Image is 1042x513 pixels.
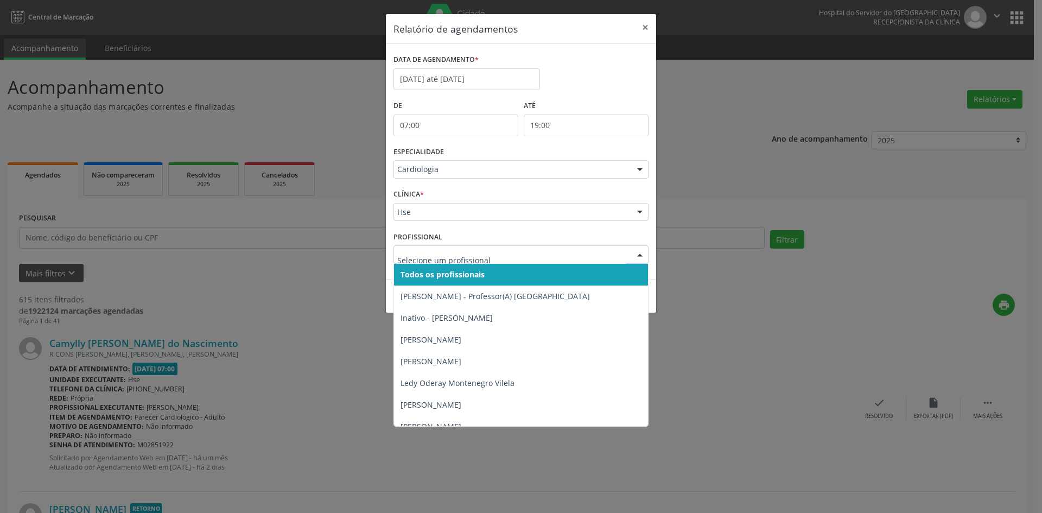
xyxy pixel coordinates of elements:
span: [PERSON_NAME] [401,421,461,432]
span: Ledy Oderay Montenegro Vilela [401,378,514,388]
label: ESPECIALIDADE [393,144,444,161]
span: [PERSON_NAME] [401,400,461,410]
span: Inativo - [PERSON_NAME] [401,313,493,323]
span: [PERSON_NAME] - Professor(A) [GEOGRAPHIC_DATA] [401,291,590,301]
label: De [393,98,518,115]
label: ATÉ [524,98,649,115]
input: Selecione o horário final [524,115,649,136]
input: Selecione o horário inicial [393,115,518,136]
label: DATA DE AGENDAMENTO [393,52,479,68]
span: [PERSON_NAME] [401,356,461,366]
span: Cardiologia [397,164,626,175]
label: CLÍNICA [393,186,424,203]
input: Selecione um profissional [397,249,626,271]
span: [PERSON_NAME] [401,334,461,345]
input: Selecione uma data ou intervalo [393,68,540,90]
span: Todos os profissionais [401,269,485,280]
h5: Relatório de agendamentos [393,22,518,36]
span: Hse [397,207,626,218]
label: PROFISSIONAL [393,229,442,245]
button: Close [634,14,656,41]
